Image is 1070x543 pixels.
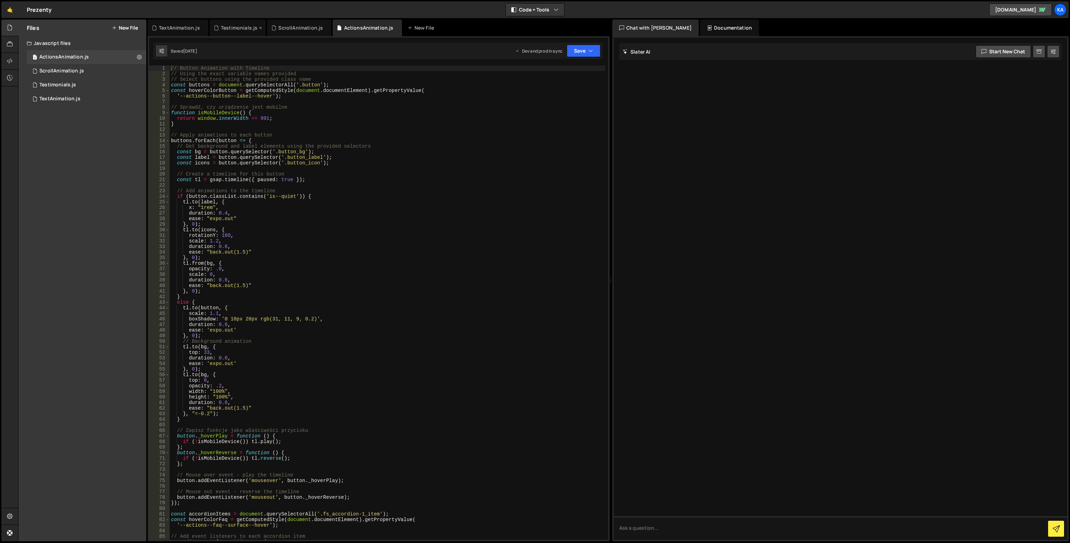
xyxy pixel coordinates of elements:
span: 1 [33,55,37,61]
div: 65 [149,422,170,428]
button: New File [112,25,138,31]
div: 10 [149,116,170,121]
div: 2 [149,71,170,77]
div: 63 [149,411,170,417]
div: 68 [149,439,170,444]
div: 58 [149,383,170,389]
div: 79 [149,500,170,506]
div: 16268/43878.js [27,64,146,78]
div: 51 [149,344,170,350]
div: 17 [149,155,170,160]
div: 22 [149,183,170,188]
div: 73 [149,467,170,472]
div: 16268/43877.js [27,50,146,64]
div: Documentation [700,20,759,36]
div: 80 [149,506,170,511]
div: 18 [149,160,170,166]
div: 14 [149,138,170,143]
a: 🤙 [1,1,18,18]
div: 75 [149,478,170,483]
div: 47 [149,322,170,327]
div: 81 [149,511,170,517]
div: 26 [149,205,170,210]
div: 55 [149,366,170,372]
div: Prezenty [27,6,52,14]
div: 72 [149,461,170,467]
div: 33 [149,244,170,249]
div: 35 [149,255,170,261]
div: 3 [149,77,170,82]
div: 71 [149,456,170,461]
div: 76 [149,483,170,489]
div: 40 [149,283,170,288]
div: 34 [149,249,170,255]
div: Testimonials.js [221,24,257,31]
button: Start new chat [976,45,1031,58]
div: 36 [149,261,170,266]
div: 50 [149,339,170,344]
div: 53 [149,355,170,361]
button: Save [567,45,600,57]
div: 69 [149,444,170,450]
div: ActionsAnimation.js [344,24,394,31]
div: 20 [149,171,170,177]
div: 12 [149,127,170,132]
div: 7 [149,99,170,104]
div: 46 [149,316,170,322]
div: 85 [149,534,170,539]
div: 59 [149,389,170,394]
div: 30 [149,227,170,233]
div: 54 [149,361,170,366]
div: 66 [149,428,170,433]
a: [DOMAIN_NAME] [989,3,1052,16]
div: 4 [149,82,170,88]
div: 19 [149,166,170,171]
div: [DATE] [183,48,197,54]
div: 32 [149,238,170,244]
div: 6 [149,93,170,99]
div: 56 [149,372,170,378]
div: 27 [149,210,170,216]
div: 1 [149,65,170,71]
div: 25 [149,199,170,205]
div: 15 [149,143,170,149]
div: 67 [149,433,170,439]
div: 64 [149,417,170,422]
div: 39 [149,277,170,283]
div: 84 [149,528,170,534]
div: 70 [149,450,170,456]
div: 77 [149,489,170,495]
div: 16268/43879.js [27,92,146,106]
div: TextAnimation.js [159,24,200,31]
div: 60 [149,394,170,400]
div: Ka [1054,3,1067,16]
div: Testimonials.js [39,82,76,88]
div: 82 [149,517,170,522]
div: 31 [149,233,170,238]
div: 44 [149,305,170,311]
div: 23 [149,188,170,194]
div: 16268/43876.js [27,78,146,92]
div: 62 [149,405,170,411]
div: ScrollAnimation.js [39,68,84,74]
div: 61 [149,400,170,405]
div: 11 [149,121,170,127]
div: 21 [149,177,170,183]
div: 24 [149,194,170,199]
div: Chat with [PERSON_NAME] [612,20,699,36]
div: 57 [149,378,170,383]
div: 43 [149,300,170,305]
div: ScrollAnimation.js [278,24,323,31]
div: ActionsAnimation.js [39,54,89,60]
div: 48 [149,327,170,333]
div: Dev and prod in sync [515,48,563,54]
div: 38 [149,272,170,277]
div: 5 [149,88,170,93]
div: 13 [149,132,170,138]
h2: Slater AI [623,48,651,55]
div: Javascript files [18,36,146,50]
div: 41 [149,288,170,294]
div: 78 [149,495,170,500]
div: 16 [149,149,170,155]
div: 37 [149,266,170,272]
